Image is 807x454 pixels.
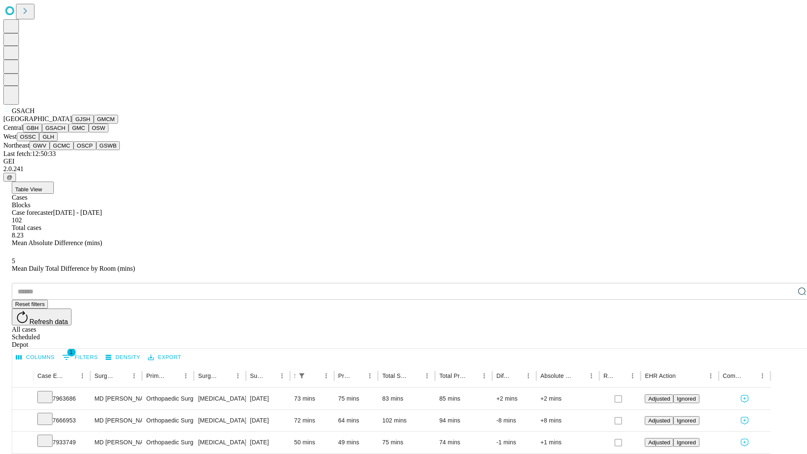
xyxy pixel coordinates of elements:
button: Menu [522,370,534,382]
div: Orthopaedic Surgery [146,388,190,409]
div: EHR Action [645,372,675,379]
div: 1 active filter [296,370,308,382]
div: Difference [496,372,510,379]
span: 1 [67,348,76,356]
button: Menu [757,370,768,382]
button: Export [146,351,183,364]
button: Menu [705,370,717,382]
button: GSACH [42,124,69,132]
button: GJSH [72,115,94,124]
button: Table View [12,182,54,194]
div: Orthopaedic Surgery [146,432,190,453]
span: [GEOGRAPHIC_DATA] [3,115,72,122]
div: 75 mins [338,388,374,409]
div: 50 mins [294,432,330,453]
div: +2 mins [541,388,595,409]
span: Total cases [12,224,41,231]
span: Central [3,124,23,131]
span: Adjusted [648,439,670,446]
div: [DATE] [250,410,286,431]
button: Reset filters [12,300,48,309]
button: Menu [76,370,88,382]
div: [MEDICAL_DATA] MEDIAL OR LATERAL MENISCECTOMY [198,432,241,453]
button: Menu [128,370,140,382]
div: 94 mins [439,410,488,431]
button: GCMC [50,141,74,150]
button: Sort [745,370,757,382]
button: Menu [364,370,376,382]
div: [DATE] [250,432,286,453]
button: GSWB [96,141,120,150]
div: Primary Service [146,372,167,379]
span: Mean Absolute Difference (mins) [12,239,102,246]
button: GLH [39,132,57,141]
div: 72 mins [294,410,330,431]
span: GSACH [12,107,34,114]
span: @ [7,174,13,180]
div: Comments [723,372,744,379]
span: 5 [12,257,15,264]
span: Ignored [677,439,696,446]
button: Sort [352,370,364,382]
button: Menu [320,370,332,382]
span: Ignored [677,396,696,402]
button: Sort [65,370,76,382]
button: Sort [615,370,627,382]
span: Case forecaster [12,209,53,216]
button: Ignored [673,438,699,447]
span: Refresh data [29,318,68,325]
div: +8 mins [541,410,595,431]
span: Last fetch: 12:50:33 [3,150,56,157]
button: Show filters [296,370,308,382]
button: Refresh data [12,309,71,325]
div: Total Predicted Duration [439,372,466,379]
button: Menu [421,370,433,382]
button: GBH [23,124,42,132]
div: MD [PERSON_NAME] [95,410,138,431]
button: Sort [116,370,128,382]
span: [DATE] - [DATE] [53,209,102,216]
span: Table View [15,186,42,193]
button: Menu [232,370,244,382]
div: Surgery Date [250,372,264,379]
div: -8 mins [496,410,532,431]
div: Predicted In Room Duration [338,372,352,379]
button: GWV [29,141,50,150]
button: Sort [168,370,180,382]
button: Adjusted [645,394,673,403]
button: @ [3,173,16,182]
div: MD [PERSON_NAME] [95,432,138,453]
div: [DATE] [250,388,286,409]
div: 102 mins [382,410,431,431]
button: GMC [69,124,88,132]
button: Expand [16,414,29,428]
button: Menu [276,370,288,382]
div: Scheduled In Room Duration [294,372,295,379]
button: Show filters [60,351,100,364]
div: 49 mins [338,432,374,453]
button: Sort [409,370,421,382]
span: West [3,133,17,140]
button: Sort [264,370,276,382]
button: Menu [478,370,490,382]
span: 8.23 [12,232,24,239]
button: Select columns [14,351,57,364]
span: Adjusted [648,417,670,424]
div: [MEDICAL_DATA] SURGICAL [MEDICAL_DATA] SHAVING [198,388,241,409]
span: 102 [12,216,22,224]
div: Surgeon Name [95,372,116,379]
div: -1 mins [496,432,532,453]
div: +2 mins [496,388,532,409]
button: Ignored [673,394,699,403]
button: OSCP [74,141,96,150]
button: Adjusted [645,416,673,425]
div: 75 mins [382,432,431,453]
button: Menu [627,370,638,382]
span: Mean Daily Total Difference by Room (mins) [12,265,135,272]
div: Resolved in EHR [604,372,614,379]
button: Expand [16,436,29,450]
div: 7963686 [37,388,86,409]
button: Menu [180,370,192,382]
button: Sort [574,370,585,382]
div: +1 mins [541,432,595,453]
